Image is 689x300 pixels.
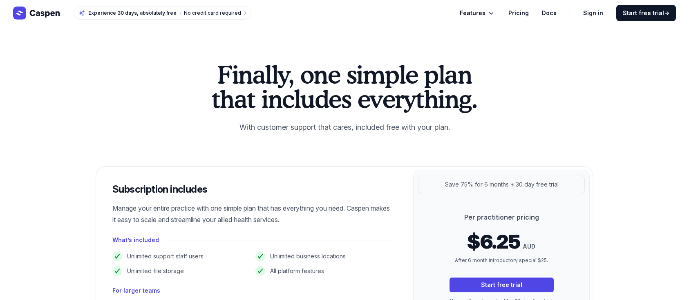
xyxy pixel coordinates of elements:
[207,62,482,111] h2: Finally, one simple plan that includes everything.
[450,212,554,222] p: Per practitioner pricing
[623,9,669,17] span: Start free trial
[523,242,535,251] span: AUD
[450,256,554,264] p: After 6 month introductory special $25.
[112,183,394,196] h3: Subscription includes
[112,286,160,296] h4: For larger teams
[112,235,159,245] h4: What’s included
[255,251,394,261] li: Unlimited business locations
[583,8,603,18] a: Sign in
[112,251,251,261] li: Unlimited support staff users
[508,8,529,18] a: Pricing
[467,232,520,251] span: $6.25
[664,9,669,16] span: →
[460,8,485,18] span: Features
[74,7,251,20] a: Experience 30 days, absolutely freeNo credit card required
[445,180,559,189] p: Save 75% for 6 months + 30 day free trial
[112,202,394,225] p: Manage your entire practice with one simple plan that has everything you need. Caspen makes it ea...
[460,8,495,18] button: Features
[542,8,557,18] a: Docs
[112,266,251,276] li: Unlimited file storage
[255,266,394,276] li: All platform features
[207,121,482,134] p: With customer support that cares, included free with your plan.
[616,5,676,21] a: Start free trial
[184,10,241,16] span: No credit card required
[450,278,554,292] a: Start free trial
[88,10,177,16] span: Experience 30 days, absolutely free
